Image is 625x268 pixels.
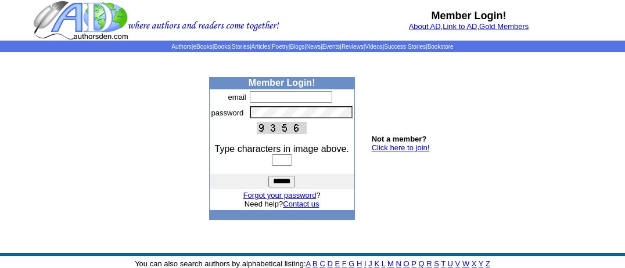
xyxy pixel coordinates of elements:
a: F [342,259,347,268]
a: O [404,259,410,268]
a: D [327,259,332,268]
a: J [368,259,372,268]
a: About AD [409,22,441,31]
a: Poetry [272,44,289,50]
font: email [228,93,246,102]
a: Q [418,259,424,268]
a: W [462,259,469,268]
a: Gold Members [479,22,529,31]
a: R [426,259,432,268]
a: I [364,259,367,268]
a: S [434,259,439,268]
a: Success Stories [384,44,426,50]
font: You can also search authors by alphabetical listing: [135,259,490,268]
a: H [357,259,362,268]
a: L [382,259,386,268]
a: U [448,259,453,268]
a: N [396,259,401,268]
a: M [387,259,394,268]
a: Events [322,44,340,50]
font: ? [243,191,321,200]
font: password [211,108,244,117]
a: Link to AD [443,22,477,31]
a: C [319,259,325,268]
font: , , [409,22,529,31]
a: Stories [232,44,250,50]
b: Member Login! [432,10,507,21]
font: Type characters in image above. [215,144,349,154]
a: P [411,259,416,268]
a: G [349,259,354,268]
a: Authors [171,44,191,50]
a: Books [214,44,230,50]
a: Videos [365,44,382,50]
a: E [335,259,340,268]
a: V [455,259,461,268]
a: Articles [252,44,271,50]
a: A [306,259,311,268]
a: News [306,44,321,50]
a: Y [479,259,483,268]
a: Click here to join! [372,143,430,152]
a: Z [486,259,490,268]
a: eBooks [193,44,212,50]
span: | | | | | | | | | | | | [171,44,453,50]
a: K [374,259,379,268]
a: T [441,259,446,268]
a: Contact us [283,200,319,208]
a: Reviews [342,44,364,50]
font: Need help? [245,200,319,208]
img: This Is CAPTCHA Image [257,122,307,134]
a: Forgot your password [243,191,317,200]
a: B [312,259,318,268]
a: X [472,259,477,268]
b: Not a member? [372,135,427,143]
a: Blogs [290,44,304,50]
b: Member Login! [249,78,315,88]
a: Bookstore [428,44,454,50]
